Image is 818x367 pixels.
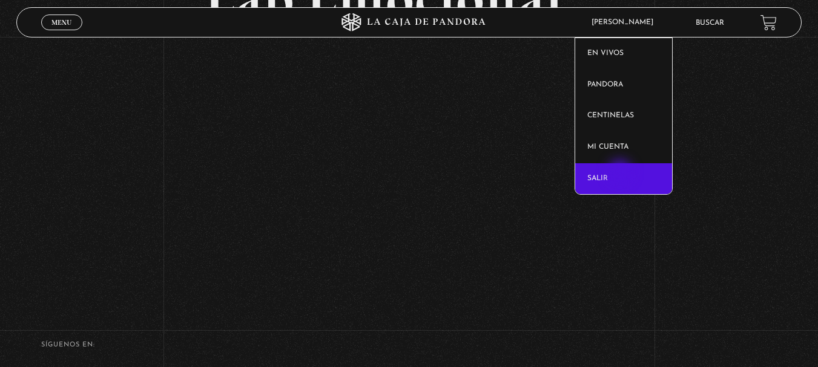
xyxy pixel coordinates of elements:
span: Menu [51,19,71,26]
span: [PERSON_NAME] [585,19,665,26]
a: En vivos [575,38,672,70]
span: Cerrar [47,29,76,37]
h4: SÍguenos en: [41,342,777,348]
a: Mi cuenta [575,132,672,163]
a: Pandora [575,70,672,101]
a: Salir [575,163,672,195]
a: Buscar [696,19,724,27]
iframe: Dailymotion video player – Amo los Lunes Emocional Parte I [205,45,613,274]
a: View your shopping cart [760,15,777,31]
a: Centinelas [575,100,672,132]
